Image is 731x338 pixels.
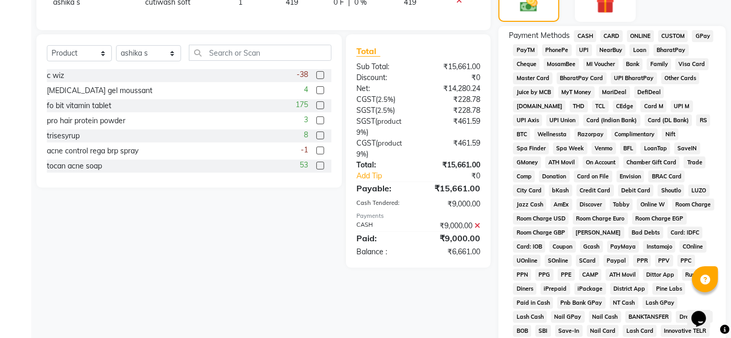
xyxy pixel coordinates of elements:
div: pro hair protein powder [47,115,125,126]
span: GMoney [513,157,541,168]
span: Total [356,46,380,57]
span: ATH Movil [606,269,639,281]
span: CGST [356,95,376,104]
span: 2.5% [378,95,393,103]
div: ₹0 [430,171,489,181]
span: Rupay [682,269,706,281]
span: 8 [304,129,308,140]
span: Card: IOB [513,241,545,253]
div: ( ) [349,116,418,138]
span: 9% [356,128,366,136]
span: UPI Union [546,114,579,126]
span: UOnline [513,255,541,267]
span: BOB [513,325,531,337]
div: c wiz [47,70,64,81]
span: UPI M [671,100,693,112]
span: THD [570,100,588,112]
span: bKash [549,185,572,197]
span: Card (DL Bank) [645,114,692,126]
div: ₹14,280.24 [418,83,488,94]
span: On Account [583,157,619,168]
span: Dittor App [643,269,678,281]
span: BFL [620,142,637,154]
span: Chamber Gift Card [623,157,680,168]
span: Lash GPay [643,297,678,309]
span: -38 [297,69,308,80]
span: Nail Cash [589,311,621,323]
span: Room Charge USD [513,213,569,225]
span: LoanTap [640,142,670,154]
span: Razorpay [574,128,607,140]
span: SCard [576,255,599,267]
span: CAMP [579,269,602,281]
span: PPG [535,269,554,281]
span: Nail GPay [551,311,585,323]
span: UPI [576,44,592,56]
span: Paypal [604,255,630,267]
span: Visa Card [675,58,709,70]
span: CGST [356,138,376,148]
span: Master Card [513,72,553,84]
span: Dreamfolks [676,311,713,323]
span: Comp [513,171,535,183]
input: Search or Scan [189,45,331,61]
span: PPN [513,269,531,281]
div: fo bit vitamin tablet [47,100,111,111]
span: Diners [513,283,536,295]
div: ₹228.78 [418,94,488,105]
span: MariDeal [599,86,630,98]
span: Juice by MCB [513,86,554,98]
span: BANKTANSFER [625,311,672,323]
span: PayMaya [607,241,639,253]
span: Room Charge EGP [632,213,687,225]
div: ₹15,661.00 [418,160,488,171]
span: 175 [296,99,308,110]
span: Gcash [580,241,603,253]
span: Lash Cash [513,311,547,323]
span: 9% [356,150,366,158]
span: SaveIN [674,142,700,154]
span: NT Cash [610,297,638,309]
div: ₹9,000.00 [418,199,488,210]
span: MyT Money [558,86,595,98]
div: ₹6,661.00 [418,246,488,257]
span: Room Charge [672,199,714,211]
span: Cheque [513,58,540,70]
div: Net: [349,83,418,94]
span: Card (Indian Bank) [583,114,640,126]
span: UPI BharatPay [611,72,657,84]
span: Wellnessta [534,128,570,140]
div: Paid: [349,232,418,244]
span: iPrepaid [541,283,570,295]
span: SGST [356,116,375,126]
span: City Card [513,185,545,197]
span: Nift [662,128,678,140]
div: trisesyrup [47,131,80,141]
span: ATH Movil [545,157,579,168]
span: UPI Axis [513,114,542,126]
div: ₹461.59 [418,116,488,138]
span: Pine Labs [652,283,685,295]
span: CUSTOM [658,30,688,42]
span: PPV [655,255,673,267]
div: ( ) [349,94,418,105]
span: BTC [513,128,530,140]
span: CASH [574,30,596,42]
span: Pnb Bank GPay [557,297,606,309]
span: MI Voucher [583,58,619,70]
span: Paid in Cash [513,297,553,309]
div: CASH [349,220,418,231]
div: Balance : [349,246,418,257]
span: Online W [637,199,668,211]
span: PPR [633,255,651,267]
span: Bank [623,58,643,70]
span: CEdge [613,100,637,112]
span: Innovative TELR [661,325,710,337]
div: ₹9,000.00 [418,220,488,231]
span: Save-In [555,325,583,337]
span: RS [696,114,710,126]
span: Donation [539,171,570,183]
span: PPC [677,255,695,267]
span: Complimentary [611,128,658,140]
span: Family [647,58,671,70]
